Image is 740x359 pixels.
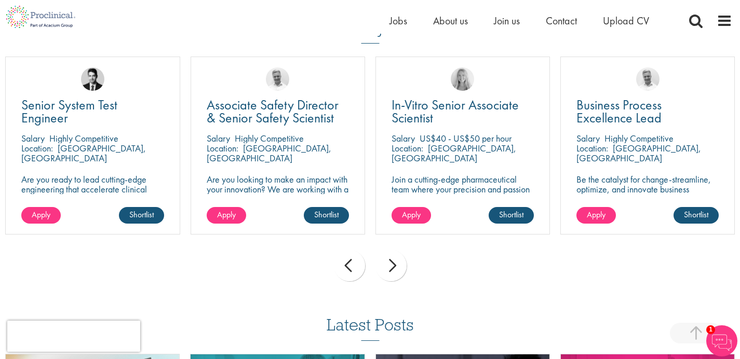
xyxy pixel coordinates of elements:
span: Location: [576,142,608,154]
span: Salary [392,132,415,144]
span: Location: [392,142,423,154]
p: Highly Competitive [235,132,304,144]
a: Associate Safety Director & Senior Safety Scientist [207,99,349,125]
span: Salary [207,132,230,144]
img: Thomas Wenig [81,67,104,91]
span: Apply [587,209,606,220]
span: Salary [21,132,45,144]
a: Upload CV [603,14,649,27]
a: Join us [494,14,520,27]
a: Shortlist [489,207,534,224]
p: [GEOGRAPHIC_DATA], [GEOGRAPHIC_DATA] [392,142,516,164]
a: Apply [207,207,246,224]
p: Are you looking to make an impact with your innovation? We are working with a well-established ph... [207,174,349,224]
span: Apply [32,209,50,220]
span: Associate Safety Director & Senior Safety Scientist [207,96,339,127]
span: Senior System Test Engineer [21,96,117,127]
a: Jobs [389,14,407,27]
p: Join a cutting-edge pharmaceutical team where your precision and passion for science will help sh... [392,174,534,214]
a: Shortlist [674,207,719,224]
img: Joshua Bye [636,67,660,91]
a: Shortlist [304,207,349,224]
h3: Latest Posts [327,316,414,341]
div: next [375,250,407,281]
iframe: reCAPTCHA [7,321,140,352]
a: Contact [546,14,577,27]
img: Shannon Briggs [451,67,474,91]
span: Apply [402,209,421,220]
p: Highly Competitive [49,132,118,144]
div: prev [334,250,365,281]
p: US$40 - US$50 per hour [420,132,512,144]
p: [GEOGRAPHIC_DATA], [GEOGRAPHIC_DATA] [21,142,146,164]
span: Apply [217,209,236,220]
p: [GEOGRAPHIC_DATA], [GEOGRAPHIC_DATA] [576,142,701,164]
span: Location: [207,142,238,154]
p: [GEOGRAPHIC_DATA], [GEOGRAPHIC_DATA] [207,142,331,164]
p: Be the catalyst for change-streamline, optimize, and innovate business processes in a dynamic bio... [576,174,719,214]
p: Are you ready to lead cutting-edge engineering that accelerate clinical breakthroughs in biotech? [21,174,164,204]
a: Apply [576,207,616,224]
span: Business Process Excellence Lead [576,96,662,127]
a: Apply [21,207,61,224]
span: Location: [21,142,53,154]
a: In-Vitro Senior Associate Scientist [392,99,534,125]
span: 1 [706,325,715,334]
a: Business Process Excellence Lead [576,99,719,125]
p: Highly Competitive [604,132,674,144]
img: Joshua Bye [266,67,289,91]
a: Apply [392,207,431,224]
a: Shortlist [119,207,164,224]
span: Salary [576,132,600,144]
img: Chatbot [706,325,737,356]
a: Senior System Test Engineer [21,99,164,125]
a: About us [433,14,468,27]
span: In-Vitro Senior Associate Scientist [392,96,519,127]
